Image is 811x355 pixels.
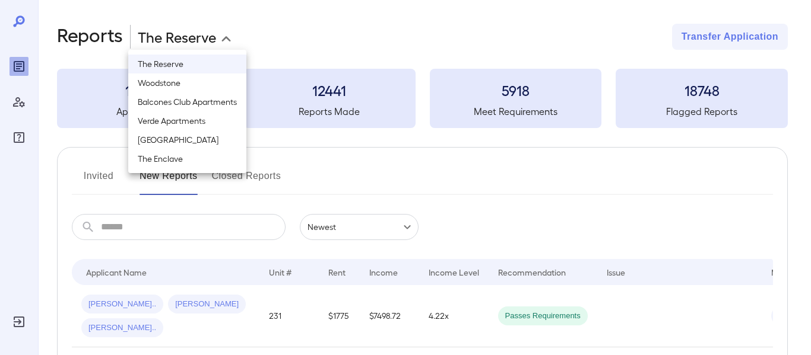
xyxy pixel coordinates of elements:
[128,130,246,149] li: [GEOGRAPHIC_DATA]
[128,111,246,130] li: Verde Apartments
[128,92,246,111] li: Balcones Club Apartments
[128,149,246,168] li: The Enclave
[128,73,246,92] li: Woodstone
[128,55,246,73] li: The Reserve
